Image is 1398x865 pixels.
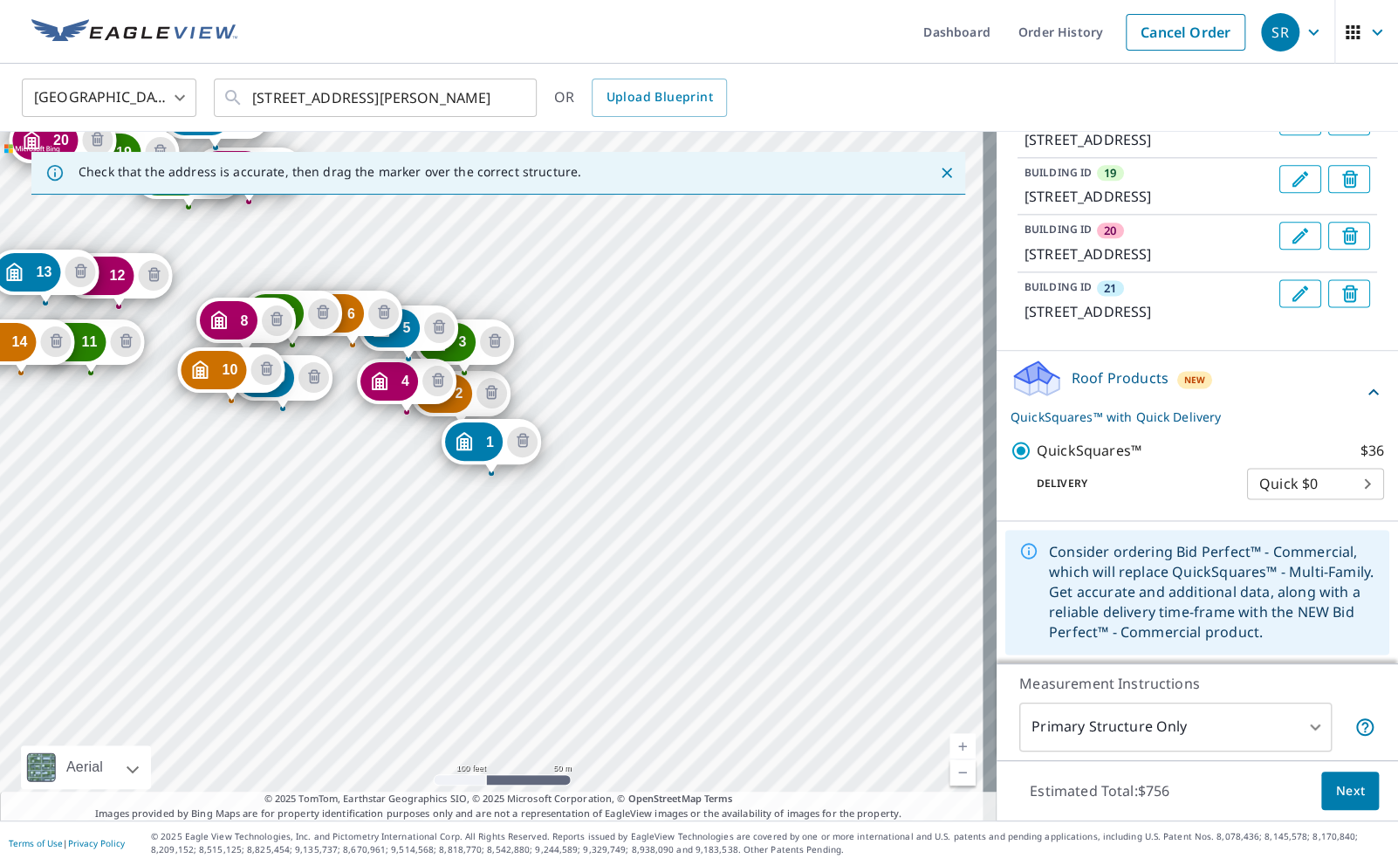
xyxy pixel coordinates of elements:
p: [STREET_ADDRESS] [1025,186,1272,207]
span: © 2025 TomTom, Earthstar Geographics SIO, © 2025 Microsoft Corporation, © [264,792,733,807]
p: BUILDING ID [1025,165,1092,180]
span: 2 [455,387,463,400]
button: Delete building 3 [480,326,511,357]
div: Dropped pin, building 16, MultiFamily property, 22019 FM 1098 Rd Monaville, TX 77445 [195,148,303,202]
button: Next [1321,772,1379,811]
button: Edit building 19 [1279,165,1321,193]
a: Upload Blueprint [592,79,726,117]
button: Delete building 21 [1328,279,1370,307]
p: BUILDING ID [1025,279,1092,294]
span: 4 [401,374,409,388]
div: Consider ordering Bid Perfect™ - Commercial, which will replace QuickSquares™ - Multi-Family. Get... [1049,535,1375,649]
span: 19 [116,146,132,159]
button: Delete building 9 [298,362,329,393]
span: 3 [458,335,466,348]
span: 9 [278,371,285,384]
p: QuickSquares™ [1037,440,1141,462]
div: Quick $0 [1247,459,1384,508]
input: Search by address or latitude-longitude [252,73,501,122]
div: Aerial [61,745,108,789]
button: Delete building 10 [251,354,282,385]
span: 5 [402,321,410,334]
p: Roof Products [1072,367,1168,388]
button: Delete building 4 [422,366,453,396]
button: Delete building 2 [476,378,507,408]
div: Dropped pin, building 20, MultiFamily property, 22019 FM 1098 Rd Monaville, TX 77445 [9,118,116,172]
span: 13 [36,265,51,278]
button: Delete building 13 [65,257,96,287]
div: OR [554,79,727,117]
button: Delete building 8 [262,305,292,336]
p: Check that the address is accurate, then drag the marker over the correct structure. [79,164,581,180]
button: Close [935,161,958,184]
button: Delete building 12 [139,260,169,291]
a: Terms of Use [9,837,63,849]
p: [STREET_ADDRESS] [1025,129,1272,150]
a: OpenStreetMap [627,792,701,805]
a: Current Level 18, Zoom Out [949,759,976,786]
span: 20 [1104,223,1116,238]
button: Delete building 19 [1328,165,1370,193]
div: Dropped pin, building 3, MultiFamily property, 1199 J L Brown St Prairie View, TX 77445 [414,319,513,374]
div: Roof ProductsNewQuickSquares™ with Quick Delivery [1011,358,1384,426]
span: Your report will include only the primary structure on the property. For example, a detached gara... [1354,717,1375,738]
button: Edit building 21 [1279,279,1321,307]
p: [STREET_ADDRESS] [1025,301,1272,322]
p: Delivery [1011,476,1247,491]
span: 1 [486,436,494,449]
span: 21 [1104,280,1116,296]
div: Dropped pin, building 12, MultiFamily property, 22019 FM 1098 Rd Hempstead, TX 77445 [65,253,172,307]
div: Dropped pin, building 5, MultiFamily property, 178 L W Minor Prairie View, TX 77445 [358,305,457,360]
span: 14 [11,335,27,348]
span: 12 [109,269,125,282]
button: Delete building 20 [82,125,113,155]
p: © 2025 Eagle View Technologies, Inc. and Pictometry International Corp. All Rights Reserved. Repo... [151,830,1389,856]
button: Delete building 11 [111,326,141,357]
button: Delete building 20 [1328,222,1370,250]
span: 10 [222,363,237,376]
button: Delete building 19 [145,137,175,168]
img: EV Logo [31,19,237,45]
div: SR [1261,13,1299,51]
button: Delete building 7 [308,299,339,329]
button: Delete building 6 [368,299,399,329]
span: 8 [241,314,249,327]
a: Current Level 18, Zoom In [949,733,976,759]
p: Measurement Instructions [1019,673,1375,694]
a: Privacy Policy [68,837,125,849]
p: | [9,838,125,848]
div: Primary Structure Only [1019,703,1332,752]
p: BUILDING ID [1025,222,1092,237]
div: Dropped pin, building 2, MultiFamily property, 176 L W Minor Prairie View, TX 77445 [410,371,510,425]
div: Aerial [21,745,151,789]
div: Dropped pin, building 11, MultiFamily property, 21961 FM 1098 Rd Prairie View, TX 77445 [37,319,144,374]
span: 6 [347,307,355,320]
button: Delete building 1 [507,427,538,457]
p: $36 [1360,440,1384,462]
span: Next [1335,780,1365,802]
p: Estimated Total: $756 [1016,772,1183,810]
div: Dropped pin, building 9, MultiFamily property, 1698 Stadium Dr Prairie View, TX 77445 [233,355,332,409]
div: Dropped pin, building 8, MultiFamily property, 1698 Stadium Dr Prairie View, TX 77445 [196,298,296,352]
p: [STREET_ADDRESS] [1025,244,1272,264]
div: Dropped pin, building 10, MultiFamily property, 1690 Stadium Dr Prairie View, TX 77445 [177,347,284,402]
button: Edit building 20 [1279,222,1321,250]
span: 20 [53,134,69,147]
div: Dropped pin, building 6, MultiFamily property, 182 L W Minor Prairie View, TX 77445 [303,291,402,345]
span: New [1184,373,1206,387]
p: QuickSquares™ with Quick Delivery [1011,408,1363,426]
button: Delete building 14 [41,326,72,357]
div: Dropped pin, building 1, MultiFamily property, 1 Oscar Pipkin St Hempstead, TX 77445 [442,419,541,473]
div: Dropped pin, building 4, MultiFamily property, 178 L W Minor Prairie View, TX 77445 [357,359,456,413]
a: Terms [704,792,733,805]
span: 11 [81,335,97,348]
button: Delete building 5 [424,312,455,343]
a: Cancel Order [1126,14,1245,51]
span: Upload Blueprint [606,86,712,108]
span: 19 [1104,165,1116,181]
div: [GEOGRAPHIC_DATA] [22,73,196,122]
div: Dropped pin, building 7, MultiFamily property, 1 Oscar Pipkin St Prairie View, TX 77445 [242,291,341,345]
